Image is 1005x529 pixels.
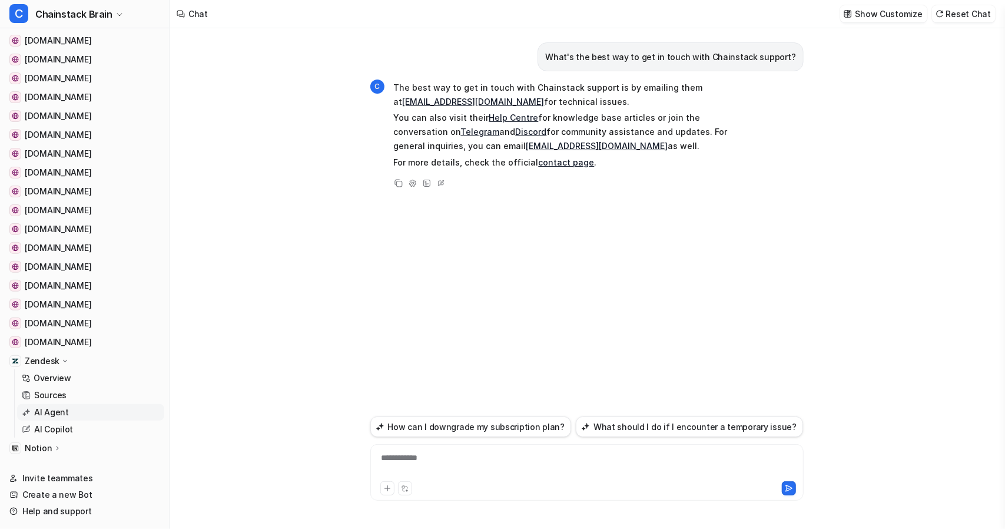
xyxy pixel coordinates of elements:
[12,131,19,138] img: docs.erigon.tech
[12,150,19,157] img: reth.rs
[5,89,164,105] a: hyperliquid.gitbook.io[DOMAIN_NAME]
[25,299,91,310] span: [DOMAIN_NAME]
[516,127,547,137] a: Discord
[12,226,19,233] img: docs.sui.io
[5,146,164,162] a: reth.rs[DOMAIN_NAME]
[25,35,91,47] span: [DOMAIN_NAME]
[34,372,71,384] p: Overview
[840,5,927,22] button: Show Customize
[12,94,19,101] img: hyperliquid.gitbook.io
[25,54,91,65] span: [DOMAIN_NAME]
[5,202,164,219] a: docs.arbitrum.io[DOMAIN_NAME]
[25,355,59,367] p: Zendesk
[12,169,19,176] img: developers.tron.network
[394,81,738,109] p: The best way to get in touch with Chainstack support is by emailing them at for technical issues.
[25,336,91,348] span: [DOMAIN_NAME]
[403,97,545,107] a: [EMAIL_ADDRESS][DOMAIN_NAME]
[5,277,164,294] a: github.com[DOMAIN_NAME]
[25,242,91,254] span: [DOMAIN_NAME]
[34,389,67,401] p: Sources
[5,503,164,520] a: Help and support
[932,5,996,22] button: Reset Chat
[25,442,52,454] p: Notion
[489,113,539,123] a: Help Centre
[25,280,91,292] span: [DOMAIN_NAME]
[5,32,164,49] a: chainstack.com[DOMAIN_NAME]
[936,9,944,18] img: reset
[12,56,19,63] img: solana.com
[25,91,91,103] span: [DOMAIN_NAME]
[12,207,19,214] img: docs.arbitrum.io
[12,358,19,365] img: Zendesk
[461,127,500,137] a: Telegram
[17,404,164,421] a: AI Agent
[5,487,164,503] a: Create a new Bot
[855,8,923,20] p: Show Customize
[25,167,91,178] span: [DOMAIN_NAME]
[370,80,384,94] span: C
[12,244,19,252] img: docs.optimism.io
[5,470,164,487] a: Invite teammates
[25,261,91,273] span: [DOMAIN_NAME]
[576,416,803,437] button: What should I do if I encounter a temporary issue?
[5,315,164,332] a: developer.bitcoin.org[DOMAIN_NAME]
[25,186,91,197] span: [DOMAIN_NAME]
[394,111,738,153] p: You can also visit their for knowledge base articles or join the conversation on and for communit...
[35,6,112,22] span: Chainstack Brain
[25,318,91,329] span: [DOMAIN_NAME]
[5,70,164,87] a: ethereum.org[DOMAIN_NAME]
[12,445,19,452] img: Notion
[5,51,164,68] a: solana.com[DOMAIN_NAME]
[12,75,19,82] img: ethereum.org
[12,37,19,44] img: chainstack.com
[12,301,19,308] img: nimbus.guide
[12,188,19,195] img: docs.polygon.technology
[5,240,164,256] a: docs.optimism.io[DOMAIN_NAME]
[12,263,19,270] img: aptos.dev
[9,4,28,23] span: C
[526,141,668,151] a: [EMAIL_ADDRESS][DOMAIN_NAME]
[5,259,164,275] a: aptos.dev[DOMAIN_NAME]
[34,424,73,435] p: AI Copilot
[34,406,69,418] p: AI Agent
[12,339,19,346] img: build.avax.network
[539,157,595,167] a: contact page
[12,113,19,120] img: docs.ton.org
[5,183,164,200] a: docs.polygon.technology[DOMAIN_NAME]
[12,320,19,327] img: developer.bitcoin.org
[370,416,572,437] button: How can I downgrade my subscription plan?
[25,72,91,84] span: [DOMAIN_NAME]
[5,334,164,351] a: build.avax.network[DOMAIN_NAME]
[844,9,852,18] img: customize
[17,421,164,438] a: AI Copilot
[12,282,19,289] img: github.com
[25,223,91,235] span: [DOMAIN_NAME]
[5,127,164,143] a: docs.erigon.tech[DOMAIN_NAME]
[25,110,91,122] span: [DOMAIN_NAME]
[25,129,91,141] span: [DOMAIN_NAME]
[25,148,91,160] span: [DOMAIN_NAME]
[5,221,164,237] a: docs.sui.io[DOMAIN_NAME]
[5,296,164,313] a: nimbus.guide[DOMAIN_NAME]
[25,204,91,216] span: [DOMAIN_NAME]
[5,164,164,181] a: developers.tron.network[DOMAIN_NAME]
[5,108,164,124] a: docs.ton.org[DOMAIN_NAME]
[17,387,164,404] a: Sources
[394,156,738,170] p: For more details, check the official .
[545,50,795,64] p: What's the best way to get in touch with Chainstack support?
[188,8,208,20] div: Chat
[17,370,164,386] a: Overview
